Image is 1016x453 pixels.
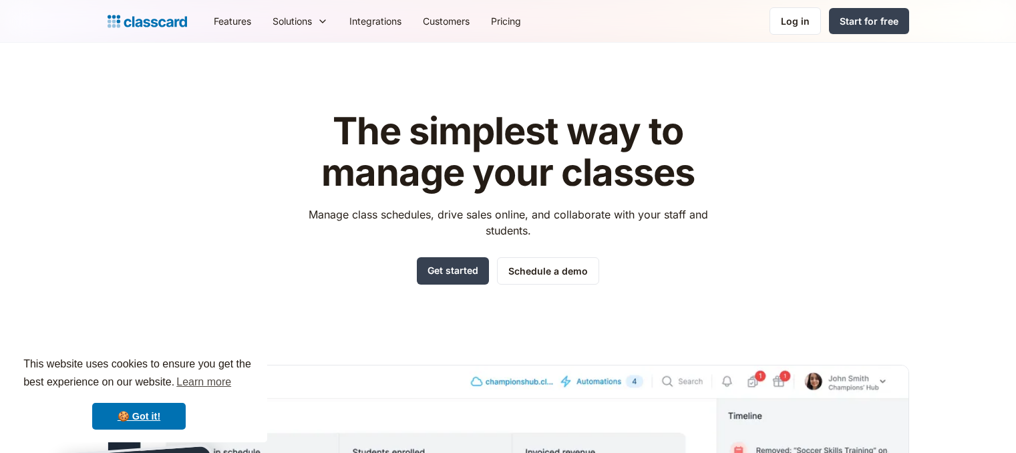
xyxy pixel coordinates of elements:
a: Log in [770,7,821,35]
a: Integrations [339,6,412,36]
a: dismiss cookie message [92,403,186,430]
span: This website uses cookies to ensure you get the best experience on our website. [23,356,255,392]
div: Solutions [262,6,339,36]
p: Manage class schedules, drive sales online, and collaborate with your staff and students. [296,206,720,239]
a: learn more about cookies [174,372,233,392]
a: Customers [412,6,480,36]
a: Schedule a demo [497,257,599,285]
h1: The simplest way to manage your classes [296,111,720,193]
div: Start for free [840,14,898,28]
a: Start for free [829,8,909,34]
div: Log in [781,14,810,28]
a: Features [203,6,262,36]
div: cookieconsent [11,343,267,442]
div: Solutions [273,14,312,28]
a: home [108,12,187,31]
a: Get started [417,257,489,285]
a: Pricing [480,6,532,36]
